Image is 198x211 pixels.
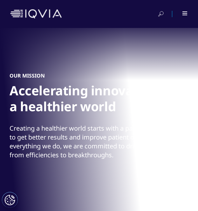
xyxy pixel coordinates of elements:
[10,22,188,210] div: 1 / 2
[10,72,45,79] h5: OUR MISSION
[10,124,188,160] div: Creating a healthier world starts with a passion for helping to get better results and improve pa...
[10,83,188,118] h1: Accelerating innovation for a healthier world
[2,192,18,208] button: Cookie Settings
[10,9,62,18] img: IQVIA Healthcare Information Technology and Pharma Clinical Research Company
